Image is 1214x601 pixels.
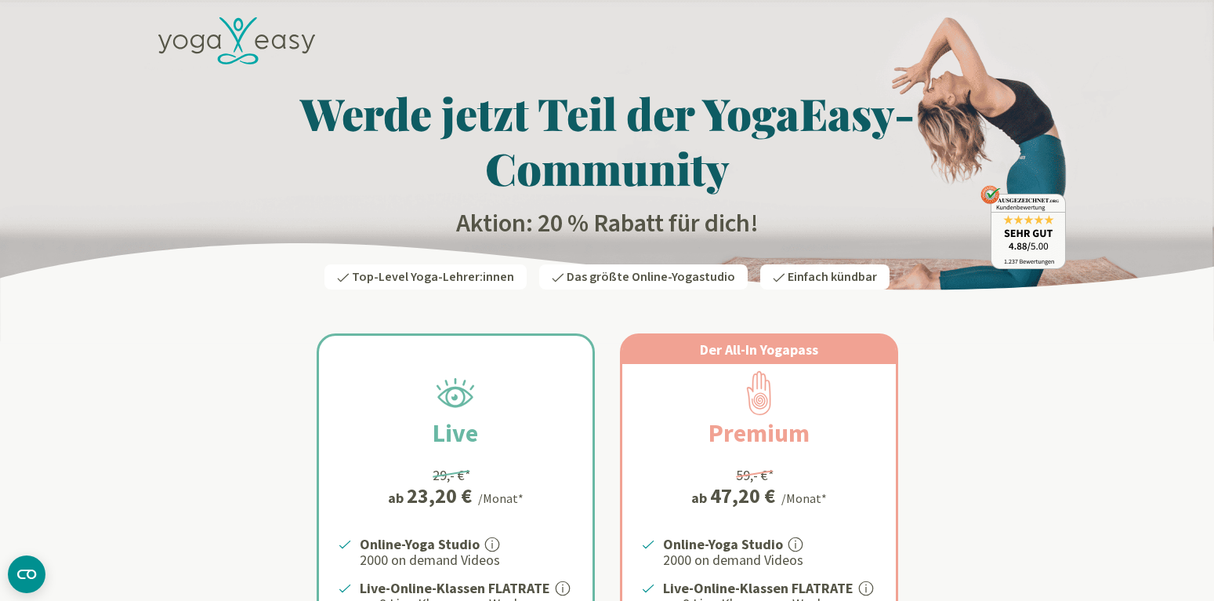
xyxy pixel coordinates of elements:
span: ab [691,487,710,508]
div: 29,- €* [433,464,471,486]
div: /Monat* [478,489,524,508]
strong: Live-Online-Klassen FLATRATE [360,579,550,597]
span: Das größte Online-Yogastudio [567,268,735,286]
strong: Online-Yoga Studio [663,535,783,553]
button: CMP-Widget öffnen [8,555,45,593]
p: 2000 on demand Videos [360,551,574,570]
h1: Werde jetzt Teil der YogaEasy-Community [149,86,1066,195]
span: ab [388,487,407,508]
div: 59,- €* [736,464,774,486]
strong: Online-Yoga Studio [360,535,480,553]
img: ausgezeichnet_badge.png [980,185,1066,269]
span: Der All-In Yogapass [700,341,818,359]
div: 23,20 € [407,486,472,506]
div: /Monat* [781,489,827,508]
p: 2000 on demand Videos [663,551,877,570]
span: Top-Level Yoga-Lehrer:innen [352,268,514,286]
h2: Live [395,414,516,452]
div: 47,20 € [710,486,775,506]
h2: Aktion: 20 % Rabatt für dich! [149,208,1066,239]
strong: Live-Online-Klassen FLATRATE [663,579,853,597]
span: Einfach kündbar [788,268,877,286]
h2: Premium [671,414,847,452]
